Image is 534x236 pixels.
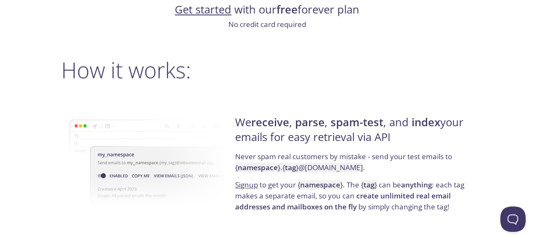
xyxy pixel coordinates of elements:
[276,2,298,17] strong: free
[61,19,473,30] p: No credit card required
[61,57,473,82] h2: How it works:
[238,163,278,172] strong: namespace
[285,163,296,172] strong: tag
[500,206,526,232] iframe: Help Scout Beacon - Open
[235,180,258,190] a: Signup
[235,163,363,172] code: { } . { } @[DOMAIN_NAME]
[235,151,470,179] p: Never spam real customers by mistake - send your test emails to .
[235,191,451,212] strong: create unlimited real email addresses and mailboxes on the fly
[412,115,440,130] strong: index
[298,180,343,190] code: { }
[235,115,470,151] h4: We , , , and your emails for easy retrieval via API
[401,180,432,190] strong: anything
[251,115,289,130] strong: receive
[295,115,325,130] strong: parse
[235,179,470,212] p: to get your . The can be : each tag makes a separate email, so you can by simply changing the tag!
[175,2,231,17] a: Get started
[361,180,377,190] code: { }
[363,180,374,190] strong: tag
[331,115,383,130] strong: spam-test
[61,3,473,17] h4: with our forever plan
[300,180,340,190] strong: namespace
[70,96,241,229] img: namespace-image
